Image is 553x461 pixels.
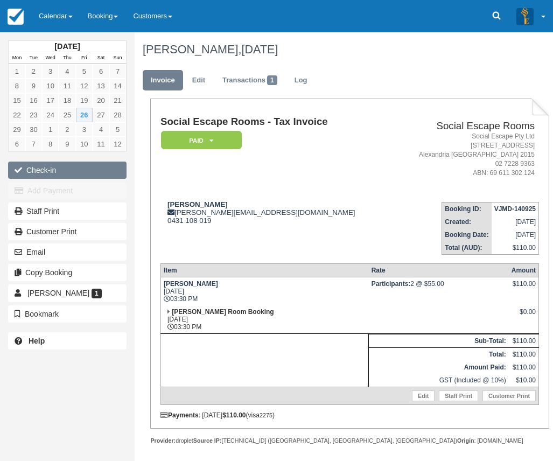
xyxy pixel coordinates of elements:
td: [DATE] [492,215,539,228]
a: 20 [93,93,109,108]
td: [DATE] [492,228,539,241]
th: Booking Date: [442,228,492,241]
address: Social Escape Pty Ltd [STREET_ADDRESS] Alexandria [GEOGRAPHIC_DATA] 2015 02 7228 9363 ABN: 69 611... [396,132,535,178]
strong: Source IP: [193,437,222,444]
a: Customer Print [482,390,536,401]
a: 12 [109,137,126,151]
button: Add Payment [8,182,127,199]
a: 8 [42,137,59,151]
a: 13 [93,79,109,93]
a: 3 [76,122,93,137]
strong: [DATE] [54,42,80,51]
td: $110.00 [509,347,539,361]
a: 24 [42,108,59,122]
th: Total: [369,347,509,361]
a: 6 [93,64,109,79]
a: Staff Print [8,202,127,220]
div: [PERSON_NAME][EMAIL_ADDRESS][DOMAIN_NAME] 0431 108 019 [160,200,391,225]
th: Total (AUD): [442,241,492,255]
button: Bookmark [8,305,127,323]
a: 9 [59,137,75,151]
a: 23 [25,108,42,122]
a: 1 [9,64,25,79]
a: Transactions1 [214,70,285,91]
button: Check-in [8,162,127,179]
a: 7 [25,137,42,151]
th: Mon [9,52,25,64]
a: Paid [160,130,238,150]
a: 22 [9,108,25,122]
div: $0.00 [512,308,536,324]
th: Fri [76,52,93,64]
a: 30 [25,122,42,137]
td: $110.00 [509,361,539,374]
th: Amount [509,263,539,277]
span: [DATE] [241,43,278,56]
th: Tue [25,52,42,64]
a: 6 [9,137,25,151]
a: Log [286,70,316,91]
td: GST (Included @ 10%) [369,374,509,387]
a: 19 [76,93,93,108]
span: 1 [267,75,277,85]
strong: $110.00 [222,411,246,419]
a: 15 [9,93,25,108]
a: 2 [25,64,42,79]
div: droplet [TECHNICAL_ID] ([GEOGRAPHIC_DATA], [GEOGRAPHIC_DATA], [GEOGRAPHIC_DATA]) : [DOMAIN_NAME] [150,437,549,445]
a: 7 [109,64,126,79]
div: : [DATE] (visa ) [160,411,539,419]
a: 11 [59,79,75,93]
strong: Origin [457,437,474,444]
a: 17 [42,93,59,108]
small: 2275 [260,412,272,418]
b: Help [29,337,45,345]
h1: [PERSON_NAME], [143,43,541,56]
td: [DATE] 03:30 PM [160,277,368,305]
td: $10.00 [509,374,539,387]
div: $110.00 [512,280,536,296]
a: 1 [42,122,59,137]
th: Created: [442,215,492,228]
strong: Provider: [150,437,176,444]
td: 2 @ $55.00 [369,277,509,305]
strong: VJMD-140925 [494,205,536,213]
a: 8 [9,79,25,93]
a: 28 [109,108,126,122]
span: [PERSON_NAME] [27,289,89,297]
a: Help [8,332,127,350]
button: Email [8,243,127,261]
img: checkfront-main-nav-mini-logo.png [8,9,24,25]
a: 9 [25,79,42,93]
em: Paid [161,131,242,150]
a: 4 [93,122,109,137]
a: Staff Print [439,390,478,401]
a: [PERSON_NAME] 1 [8,284,127,302]
a: 3 [42,64,59,79]
a: 25 [59,108,75,122]
a: 11 [93,137,109,151]
img: A3 [516,8,534,25]
th: Thu [59,52,75,64]
a: 5 [76,64,93,79]
th: Item [160,263,368,277]
th: Sub-Total: [369,334,509,347]
strong: Participants [372,280,411,288]
h1: Social Escape Rooms - Tax Invoice [160,116,391,128]
td: $110.00 [509,334,539,347]
a: Edit [412,390,435,401]
td: [DATE] 03:30 PM [160,305,368,334]
a: 5 [109,122,126,137]
a: 16 [25,93,42,108]
strong: [PERSON_NAME] [167,200,228,208]
th: Wed [42,52,59,64]
a: 12 [76,79,93,93]
td: $110.00 [492,241,539,255]
strong: Payments [160,411,199,419]
a: 14 [109,79,126,93]
span: 1 [92,289,102,298]
a: Invoice [143,70,183,91]
a: Edit [184,70,213,91]
a: 27 [93,108,109,122]
a: 10 [76,137,93,151]
a: 10 [42,79,59,93]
